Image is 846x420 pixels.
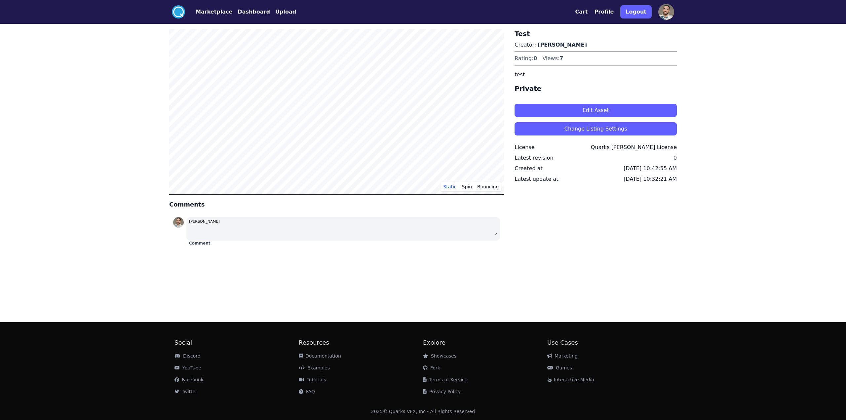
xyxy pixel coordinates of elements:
[196,8,232,16] button: Marketplace
[542,55,563,62] div: Views:
[475,182,501,192] button: Bouncing
[299,365,330,370] a: Examples
[299,389,315,394] a: FAQ
[441,182,459,192] button: Static
[515,71,677,79] p: test
[238,8,270,16] button: Dashboard
[371,408,475,415] div: 2025 © Quarks VFX, Inc - All Rights Reserved
[515,143,534,151] div: License
[189,219,220,224] small: [PERSON_NAME]
[624,175,677,183] div: [DATE] 10:32:21 AM
[459,182,475,192] button: Spin
[423,365,440,370] a: Fork
[624,165,677,172] div: [DATE] 10:42:55 AM
[547,377,594,382] a: Interactive Media
[515,165,542,172] div: Created at
[591,143,677,151] div: Quarks [PERSON_NAME] License
[174,365,201,370] a: YouTube
[270,8,296,16] a: Upload
[173,217,184,228] img: profile
[174,389,197,394] a: Twitter
[515,122,677,135] button: Change Listing Settings
[538,42,587,48] a: [PERSON_NAME]
[515,84,677,93] h4: Private
[232,8,270,16] a: Dashboard
[658,4,674,20] img: profile
[575,8,588,16] button: Cart
[620,3,652,21] a: Logout
[189,241,210,246] button: Comment
[515,175,558,183] div: Latest update at
[423,377,467,382] a: Terms of Service
[423,353,456,359] a: Showcases
[423,389,461,394] a: Privacy Policy
[533,55,537,61] span: 0
[275,8,296,16] button: Upload
[559,55,563,61] span: 7
[299,353,341,359] a: Documentation
[547,338,672,347] h2: Use Cases
[515,29,677,38] h3: Test
[515,98,677,117] a: Edit Asset
[423,338,547,347] h2: Explore
[547,365,572,370] a: Games
[299,338,423,347] h2: Resources
[595,8,614,16] button: Profile
[515,154,553,162] div: Latest revision
[515,41,677,49] p: Creator:
[299,377,326,382] a: Tutorials
[174,353,201,359] a: Discord
[169,200,504,209] h4: Comments
[174,377,204,382] a: Facebook
[174,338,299,347] h2: Social
[515,104,677,117] button: Edit Asset
[673,154,677,162] div: 0
[185,8,232,16] a: Marketplace
[547,353,578,359] a: Marketing
[515,55,537,62] div: Rating:
[620,5,652,19] button: Logout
